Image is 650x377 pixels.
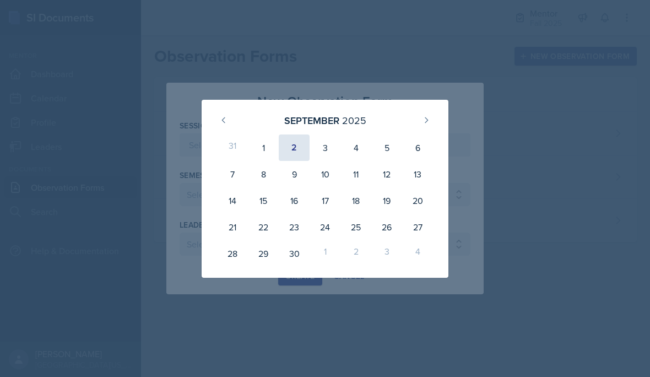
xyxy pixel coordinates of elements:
div: 11 [340,161,371,187]
div: 16 [279,187,310,214]
div: 5 [371,134,402,161]
div: 3 [310,134,340,161]
div: 8 [248,161,279,187]
div: 19 [371,187,402,214]
div: 26 [371,214,402,240]
div: 20 [402,187,433,214]
div: 25 [340,214,371,240]
div: 22 [248,214,279,240]
div: 30 [279,240,310,267]
div: 1 [248,134,279,161]
div: 27 [402,214,433,240]
div: September [284,113,339,128]
div: 17 [310,187,340,214]
div: 4 [402,240,433,267]
div: 14 [217,187,248,214]
div: 15 [248,187,279,214]
div: 4 [340,134,371,161]
div: 2025 [342,113,366,128]
div: 7 [217,161,248,187]
div: 2 [340,240,371,267]
div: 6 [402,134,433,161]
div: 9 [279,161,310,187]
div: 3 [371,240,402,267]
div: 18 [340,187,371,214]
div: 1 [310,240,340,267]
div: 10 [310,161,340,187]
div: 12 [371,161,402,187]
div: 2 [279,134,310,161]
div: 24 [310,214,340,240]
div: 29 [248,240,279,267]
div: 23 [279,214,310,240]
div: 28 [217,240,248,267]
div: 13 [402,161,433,187]
div: 31 [217,134,248,161]
div: 21 [217,214,248,240]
